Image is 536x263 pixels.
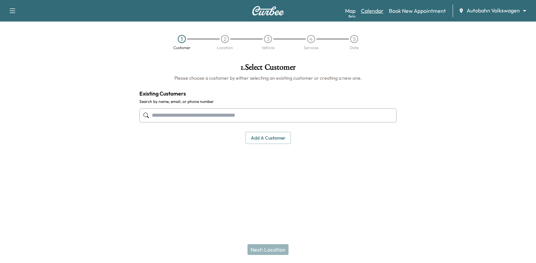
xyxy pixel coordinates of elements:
div: Date [350,46,359,50]
div: 1 [178,35,186,43]
span: Autobahn Volkswagen [467,7,520,14]
div: Location [217,46,233,50]
label: Search by name, email, or phone number [139,99,397,104]
img: Curbee Logo [252,6,284,15]
button: Add a customer [245,132,291,144]
a: MapBeta [345,7,356,15]
div: Customer [173,46,191,50]
a: Book New Appointment [389,7,446,15]
div: 3 [264,35,272,43]
a: Calendar [361,7,383,15]
div: 5 [350,35,358,43]
h4: Existing Customers [139,89,397,98]
h6: Please choose a customer by either selecting an existing customer or creating a new one. [139,75,397,81]
div: Beta [348,14,356,19]
h1: 1 . Select Customer [139,63,397,75]
div: 4 [307,35,315,43]
div: Services [304,46,319,50]
div: 2 [221,35,229,43]
div: Vehicle [262,46,274,50]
